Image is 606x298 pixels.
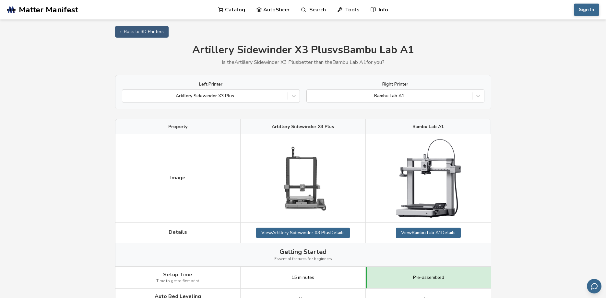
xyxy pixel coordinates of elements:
[125,93,127,99] input: Artillery Sidewinder X3 Plus
[115,44,491,56] h1: Artillery Sidewinder X3 Plus vs Bambu Lab A1
[19,5,78,14] span: Matter Manifest
[413,275,444,280] span: Pre-assembled
[291,275,314,280] span: 15 minutes
[163,272,192,278] span: Setup Time
[396,228,461,238] a: ViewBambu Lab A1Details
[156,279,199,283] span: Time to get to first print
[168,124,187,129] span: Property
[574,4,599,16] button: Sign In
[169,229,187,235] span: Details
[115,59,491,65] p: Is the Artillery Sidewinder X3 Plus better than the Bambu Lab A1 for you?
[270,146,335,211] img: Artillery Sidewinder X3 Plus
[256,228,350,238] a: ViewArtillery Sidewinder X3 PlusDetails
[279,248,327,256] span: Getting Started
[412,124,444,129] span: Bambu Lab A1
[272,124,334,129] span: Artillery Sidewinder X3 Plus
[306,82,484,87] label: Right Printer
[396,139,461,217] img: Bambu Lab A1
[310,93,311,99] input: Bambu Lab A1
[170,175,185,181] span: Image
[115,26,169,38] a: ← Back to 3D Printers
[122,82,300,87] label: Left Printer
[587,279,601,293] button: Send feedback via email
[274,257,332,261] span: Essential features for beginners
